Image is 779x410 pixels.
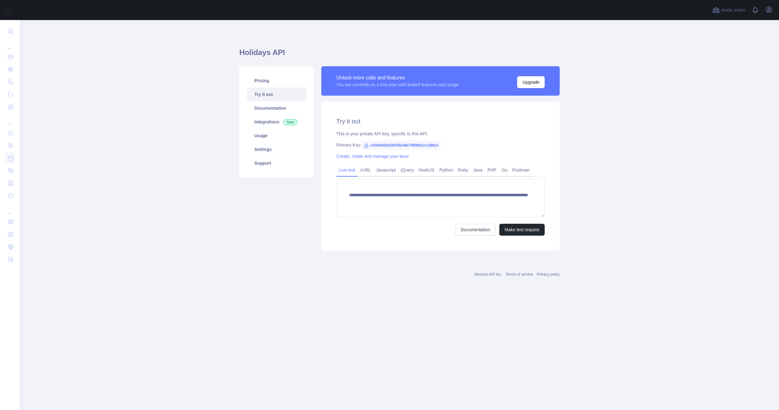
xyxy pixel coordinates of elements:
a: jQuery [398,165,416,175]
a: Postman [510,165,532,175]
a: Support [247,156,306,170]
div: You are currently on a free plan with limited features and usage [336,82,459,88]
button: Make test request [499,224,545,236]
a: Terms of service [506,272,533,277]
button: Invite users [711,5,746,15]
a: Pricing [247,74,306,87]
button: Upgrade [517,76,545,88]
div: Primary Key: [336,142,545,148]
a: Abstract API Inc. [474,272,502,277]
a: Privacy policy [537,272,560,277]
h2: Try it out [336,117,545,126]
div: Unlock more calls and features [336,74,459,82]
a: NodeJS [416,165,437,175]
a: Try it out [247,87,306,101]
a: Javascript [374,165,398,175]
a: Go [499,165,510,175]
a: Live test [336,165,358,175]
span: Invite users [721,7,745,14]
div: ... [5,37,15,50]
a: PHP [485,165,499,175]
span: cd34dd5db2b545e48e79690d1c1288ce [361,141,441,150]
a: Create, rotate and manage your keys [336,154,409,159]
a: Documentation [456,224,496,236]
a: Java [471,165,485,175]
div: ... [5,202,15,215]
a: Settings [247,142,306,156]
a: Python [437,165,456,175]
span: New [283,119,298,125]
a: Ruby [456,165,471,175]
a: Integrations New [247,115,306,129]
h1: Holidays API [239,47,560,62]
a: cURL [358,165,374,175]
a: Documentation [247,101,306,115]
a: Usage [247,129,306,142]
div: This is your private API key, specific to this API. [336,131,545,137]
div: ... [5,114,15,126]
